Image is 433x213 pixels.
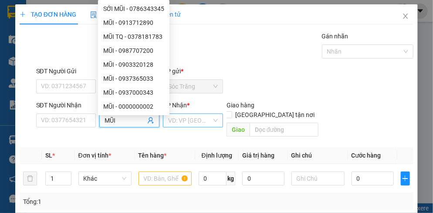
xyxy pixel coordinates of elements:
[36,100,96,110] div: SĐT Người Nhận
[242,152,274,159] span: Giá trị hàng
[103,60,164,69] div: MŨI - 0903320128
[352,152,381,159] span: Cước hàng
[90,11,97,18] img: icon
[60,47,116,57] li: VP Quận 8
[98,86,169,100] div: MŨI - 0937000343
[84,172,126,185] span: Khác
[90,11,181,18] span: Yêu cầu xuất hóa đơn điện tử
[78,152,111,159] span: Đơn vị tính
[98,72,169,86] div: MŨI - 0937365033
[36,66,96,76] div: SĐT Người Gửi
[4,47,60,57] li: VP Sóc Trăng
[139,152,167,159] span: Tên hàng
[168,80,218,93] span: Sóc Trăng
[103,102,164,111] div: MŨI - 0000000002
[103,32,164,41] div: MŨI TQ - 0378181783
[23,197,168,206] div: Tổng: 1
[232,110,318,120] span: [GEOGRAPHIC_DATA] tận nơi
[103,88,164,97] div: MŨI - 0937000343
[45,152,52,159] span: SL
[103,46,164,55] div: MŨI - 0987707200
[250,123,318,137] input: Dọc đường
[227,172,235,186] span: kg
[103,18,164,27] div: MŨI - 0913712890
[60,58,66,65] span: environment
[163,66,223,76] div: VP gửi
[20,11,26,17] span: plus
[163,102,187,109] span: VP Nhận
[4,4,126,37] li: Vĩnh Thành (Sóc Trăng)
[98,44,169,58] div: MŨI - 0987707200
[20,11,76,18] span: TẠO ĐƠN HÀNG
[98,16,169,30] div: MŨI - 0913712890
[291,172,345,186] input: Ghi Chú
[242,172,284,186] input: 0
[98,2,169,16] div: SỚI MŨI - 0786343345
[4,4,35,35] img: logo.jpg
[98,100,169,113] div: MŨI - 0000000002
[23,172,37,186] button: delete
[147,117,154,124] span: user-add
[98,30,169,44] div: MŨI TQ - 0378181783
[103,4,164,14] div: SỚI MŨI - 0786343345
[322,33,348,40] label: Gán nhãn
[393,4,418,29] button: Close
[288,147,348,164] th: Ghi chú
[4,58,10,65] span: environment
[227,123,250,137] span: Giao
[401,172,410,186] button: plus
[227,102,254,109] span: Giao hàng
[139,172,192,186] input: VD: Bàn, Ghế
[401,175,410,182] span: plus
[202,152,232,159] span: Định lượng
[402,13,409,20] span: close
[98,58,169,72] div: MŨI - 0903320128
[103,74,164,83] div: MŨI - 0937365033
